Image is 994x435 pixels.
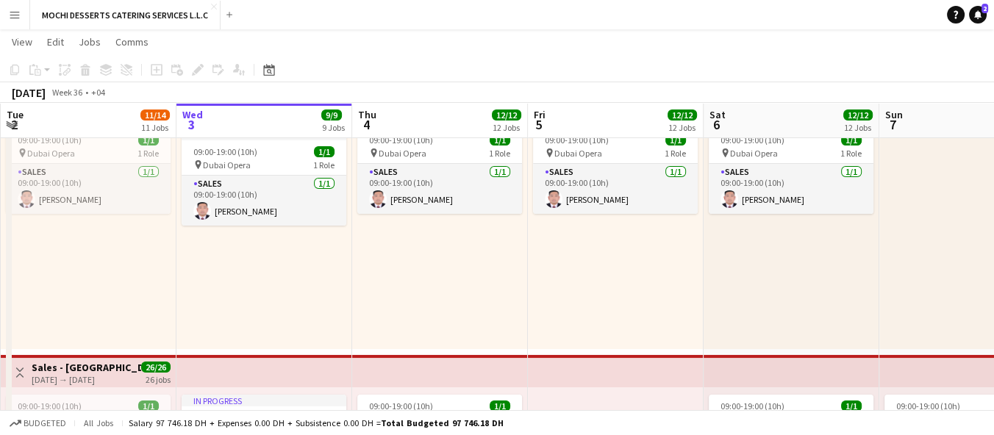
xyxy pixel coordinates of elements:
[982,4,988,13] span: 2
[534,108,546,121] span: Fri
[321,109,342,121] span: 9/9
[137,148,159,159] span: 1 Role
[49,87,85,98] span: Week 36
[707,116,726,133] span: 6
[313,159,335,170] span: 1 Role
[146,373,171,385] div: 26 jobs
[357,164,522,214] app-card-role: Sales1/109:00-19:00 (10h)[PERSON_NAME]
[182,129,346,226] app-job-card: In progress09:00-19:00 (10h)1/1 Dubai Opera1 RoleSales1/109:00-19:00 (10h)[PERSON_NAME]
[885,108,903,121] span: Sun
[18,400,82,411] span: 09:00-19:00 (10h)
[844,122,872,133] div: 12 Jobs
[358,108,376,121] span: Thu
[356,116,376,133] span: 4
[721,400,784,411] span: 09:00-19:00 (10h)
[18,134,82,145] span: 09:00-19:00 (10h)
[141,362,171,373] span: 26/26
[6,164,171,214] app-card-role: Sales1/109:00-19:00 (10h)[PERSON_NAME]
[115,35,149,48] span: Comms
[841,134,862,145] span: 1/1
[110,32,154,51] a: Comms
[24,418,66,428] span: Budgeted
[6,129,171,214] app-job-card: 09:00-19:00 (10h)1/1 Dubai Opera1 RoleSales1/109:00-19:00 (10h)[PERSON_NAME]
[91,87,105,98] div: +04
[32,361,141,374] h3: Sales - [GEOGRAPHIC_DATA]
[841,400,862,411] span: 1/1
[883,116,903,133] span: 7
[357,129,522,214] app-job-card: 09:00-19:00 (10h)1/1 Dubai Opera1 RoleSales1/109:00-19:00 (10h)[PERSON_NAME]
[554,148,602,159] span: Dubai Opera
[73,32,107,51] a: Jobs
[138,400,159,411] span: 1/1
[533,164,698,214] app-card-role: Sales1/109:00-19:00 (10h)[PERSON_NAME]
[532,116,546,133] span: 5
[665,148,686,159] span: 1 Role
[79,35,101,48] span: Jobs
[141,122,169,133] div: 11 Jobs
[7,108,24,121] span: Tue
[81,417,116,428] span: All jobs
[490,400,510,411] span: 1/1
[545,134,609,145] span: 09:00-19:00 (10h)
[533,129,698,214] app-job-card: 09:00-19:00 (10h)1/1 Dubai Opera1 RoleSales1/109:00-19:00 (10h)[PERSON_NAME]
[138,134,159,145] span: 1/1
[12,85,46,100] div: [DATE]
[490,134,510,145] span: 1/1
[6,32,38,51] a: View
[30,1,221,29] button: MOCHI DESSERTS CATERING SERVICES L.L.C
[182,176,346,226] app-card-role: Sales1/109:00-19:00 (10h)[PERSON_NAME]
[668,122,696,133] div: 12 Jobs
[843,109,873,121] span: 12/12
[381,417,504,428] span: Total Budgeted 97 746.18 DH
[840,148,862,159] span: 1 Role
[4,116,24,133] span: 2
[32,374,141,385] div: [DATE] → [DATE]
[730,148,778,159] span: Dubai Opera
[665,134,686,145] span: 1/1
[322,122,345,133] div: 9 Jobs
[969,6,987,24] a: 2
[203,159,251,170] span: Dubai Opera
[709,164,873,214] app-card-role: Sales1/109:00-19:00 (10h)[PERSON_NAME]
[129,417,504,428] div: Salary 97 746.18 DH + Expenses 0.00 DH + Subsistence 0.00 DH =
[379,148,426,159] span: Dubai Opera
[182,395,346,406] div: In progress
[140,109,170,121] span: 11/14
[668,109,697,121] span: 12/12
[7,415,68,431] button: Budgeted
[27,148,75,159] span: Dubai Opera
[709,108,726,121] span: Sat
[492,109,521,121] span: 12/12
[721,134,784,145] span: 09:00-19:00 (10h)
[369,400,433,411] span: 09:00-19:00 (10h)
[709,129,873,214] app-job-card: 09:00-19:00 (10h)1/1 Dubai Opera1 RoleSales1/109:00-19:00 (10h)[PERSON_NAME]
[193,146,257,157] span: 09:00-19:00 (10h)
[896,400,960,411] span: 09:00-19:00 (10h)
[489,148,510,159] span: 1 Role
[12,35,32,48] span: View
[47,35,64,48] span: Edit
[180,116,203,133] span: 3
[314,146,335,157] span: 1/1
[182,108,203,121] span: Wed
[493,122,521,133] div: 12 Jobs
[41,32,70,51] a: Edit
[369,134,433,145] span: 09:00-19:00 (10h)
